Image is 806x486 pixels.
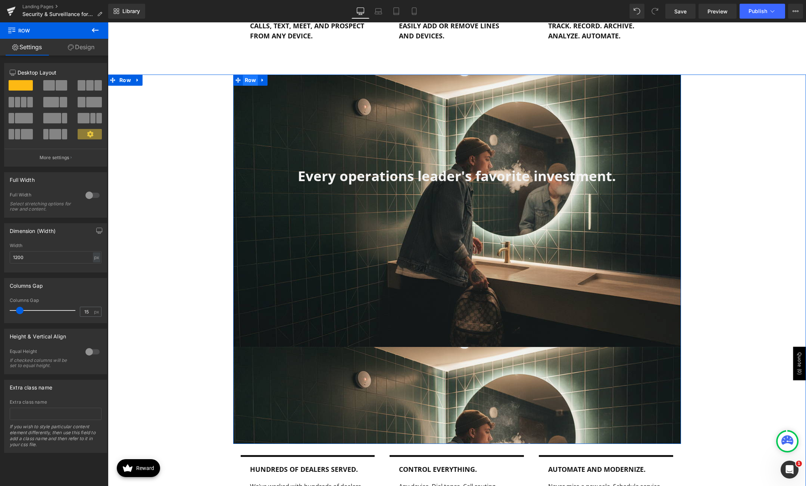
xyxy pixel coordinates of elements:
[10,201,77,212] div: Select stretching options for row and content.
[22,11,94,17] span: Security & Surveillance for Restaurants
[10,173,35,183] div: Full Width
[630,4,644,19] button: Undo
[699,4,737,19] a: Preview
[10,380,52,391] div: Extra class name
[369,4,387,19] a: Laptop
[10,243,101,248] div: Width
[22,4,108,10] a: Landing Pages
[10,400,101,405] div: Extra class name
[387,4,405,19] a: Tablet
[94,309,100,314] span: px
[10,329,66,340] div: Height & Vertical Align
[352,4,369,19] a: Desktop
[40,154,69,161] p: More settings
[405,4,423,19] a: Mobile
[131,145,568,162] h1: Every operations leader's favorite investment.
[440,442,538,451] b: Automate and modernize.
[10,348,78,356] div: Equal Height
[54,39,108,56] a: Design
[740,4,785,19] button: Publish
[93,252,100,262] div: px
[707,7,728,15] span: Preview
[7,22,82,39] span: Row
[10,424,101,452] div: If you wish to style particular content element differently, then use this field to add a class n...
[10,251,101,263] input: auto
[796,461,802,467] span: 1
[10,298,101,303] div: Columns Gap
[10,224,56,234] div: Dimension (Width)
[10,52,25,63] span: Row
[122,8,140,15] span: Library
[10,192,78,200] div: Full Width
[135,52,150,63] span: Row
[749,8,767,14] span: Publish
[108,4,145,19] a: New Library
[4,149,107,166] button: More settings
[674,7,687,15] span: Save
[647,4,662,19] button: Redo
[788,4,803,19] button: More
[291,442,369,451] b: control everything.
[781,461,799,479] iframe: Intercom live chat
[142,442,250,451] b: hundreds of dealers served.
[150,52,160,63] a: Expand / Collapse
[25,52,35,63] a: Expand / Collapse
[10,358,77,368] div: If checked columns will be set to equal height.
[10,69,101,76] p: Desktop Layout
[10,278,43,289] div: Columns Gap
